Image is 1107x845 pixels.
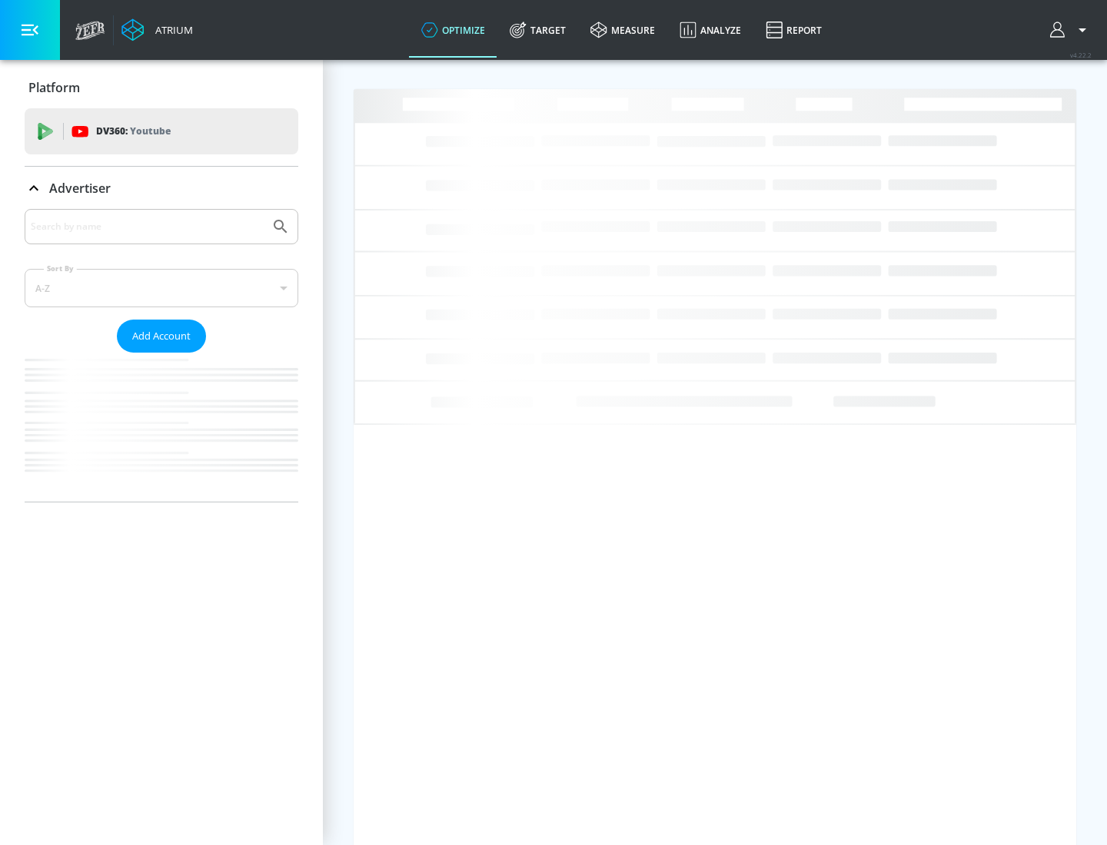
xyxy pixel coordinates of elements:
p: DV360: [96,123,171,140]
a: Report [753,2,834,58]
div: Platform [25,66,298,109]
label: Sort By [44,263,77,273]
a: optimize [409,2,497,58]
a: measure [578,2,667,58]
a: Analyze [667,2,753,58]
div: DV360: Youtube [25,108,298,154]
div: Atrium [149,23,193,37]
div: A-Z [25,269,298,307]
div: Advertiser [25,167,298,210]
input: Search by name [31,217,264,237]
a: Atrium [121,18,193,41]
a: Target [497,2,578,58]
span: Add Account [132,327,191,345]
span: v 4.22.2 [1070,51,1092,59]
button: Add Account [117,320,206,353]
nav: list of Advertiser [25,353,298,502]
p: Platform [28,79,80,96]
p: Advertiser [49,180,111,197]
p: Youtube [130,123,171,139]
div: Advertiser [25,209,298,502]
